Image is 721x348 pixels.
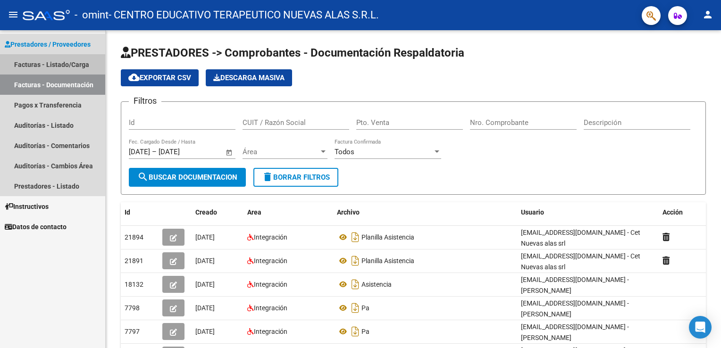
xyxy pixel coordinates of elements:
span: 7798 [125,304,140,312]
span: Borrar Filtros [262,173,330,182]
mat-icon: cloud_download [128,72,140,83]
span: Asistencia [361,281,392,288]
span: [DATE] [195,233,215,241]
mat-icon: search [137,171,149,182]
i: Descargar documento [349,277,361,292]
span: Integración [254,328,287,335]
span: [EMAIL_ADDRESS][DOMAIN_NAME] - Cet Nuevas alas srl [521,252,640,271]
mat-icon: person [702,9,713,20]
span: - omint [75,5,109,25]
mat-icon: menu [8,9,19,20]
span: Área [243,148,319,156]
span: 18132 [125,281,143,288]
span: Planilla Asistencia [361,233,414,241]
button: Exportar CSV [121,69,199,86]
span: Id [125,208,130,216]
button: Open calendar [224,147,235,158]
span: Integración [254,304,287,312]
span: Area [247,208,261,216]
span: [EMAIL_ADDRESS][DOMAIN_NAME] - [PERSON_NAME] [521,323,629,341]
span: Pa [361,304,369,312]
span: – [152,148,157,156]
button: Borrar Filtros [253,168,338,187]
datatable-header-cell: Acción [659,202,706,223]
i: Descargar documento [349,300,361,315]
span: Pa [361,328,369,335]
datatable-header-cell: Archivo [333,202,517,223]
datatable-header-cell: Usuario [517,202,659,223]
i: Descargar documento [349,253,361,268]
i: Descargar documento [349,324,361,339]
span: [EMAIL_ADDRESS][DOMAIN_NAME] - Cet Nuevas alas srl [521,229,640,247]
span: [DATE] [195,281,215,288]
button: Buscar Documentacion [129,168,246,187]
datatable-header-cell: Area [243,202,333,223]
span: Acción [662,208,683,216]
span: [DATE] [195,257,215,265]
span: Planilla Asistencia [361,257,414,265]
span: 21894 [125,233,143,241]
span: Usuario [521,208,544,216]
span: Buscar Documentacion [137,173,237,182]
div: Open Intercom Messenger [689,316,712,339]
span: Integración [254,281,287,288]
span: [DATE] [195,304,215,312]
span: Prestadores / Proveedores [5,39,91,50]
input: End date [159,148,204,156]
span: Todos [335,148,354,156]
span: Datos de contacto [5,222,67,232]
span: 21891 [125,257,143,265]
span: 7797 [125,328,140,335]
button: Descarga Masiva [206,69,292,86]
span: [DATE] [195,328,215,335]
span: PRESTADORES -> Comprobantes - Documentación Respaldatoria [121,46,464,59]
span: Integración [254,257,287,265]
span: [EMAIL_ADDRESS][DOMAIN_NAME] - [PERSON_NAME] [521,276,629,294]
h3: Filtros [129,94,161,108]
i: Descargar documento [349,230,361,245]
app-download-masive: Descarga masiva de comprobantes (adjuntos) [206,69,292,86]
span: Creado [195,208,217,216]
span: - CENTRO EDUCATIVO TERAPEUTICO NUEVAS ALAS S.R.L. [109,5,379,25]
span: Integración [254,233,287,241]
span: [EMAIL_ADDRESS][DOMAIN_NAME] - [PERSON_NAME] [521,299,629,318]
input: Start date [129,148,150,156]
datatable-header-cell: Creado [192,202,243,223]
datatable-header-cell: Id [121,202,159,223]
mat-icon: delete [262,171,273,182]
span: Exportar CSV [128,74,191,82]
span: Archivo [337,208,360,216]
span: Instructivos [5,201,49,212]
span: Descarga Masiva [213,74,285,82]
